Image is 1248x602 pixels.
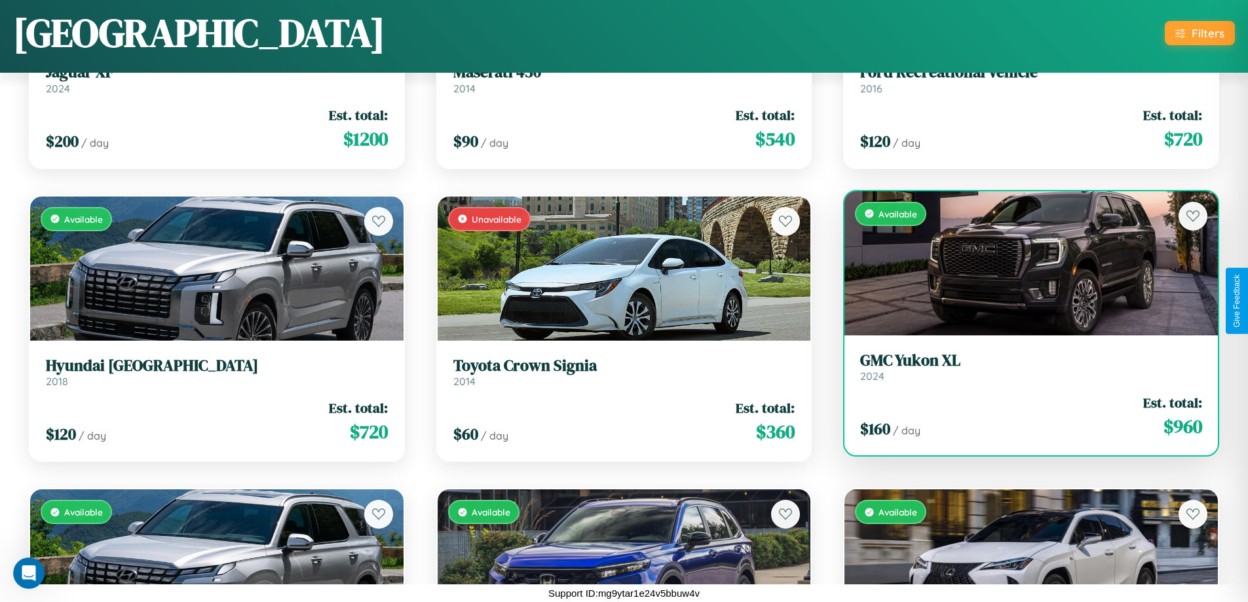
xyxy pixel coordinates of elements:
a: Ford Recreational Vehicle2016 [860,63,1202,95]
span: $ 960 [1163,413,1202,440]
span: 2024 [46,82,70,95]
span: Est. total: [329,105,388,124]
a: Jaguar XF2024 [46,63,388,95]
span: 2014 [453,375,476,388]
span: Available [879,208,917,219]
span: 2014 [453,82,476,95]
h3: Jaguar XF [46,63,388,82]
span: Est. total: [329,398,388,417]
h3: Ford Recreational Vehicle [860,63,1202,82]
h3: GMC Yukon XL [860,351,1202,370]
span: 2024 [860,369,884,383]
span: Unavailable [472,214,521,225]
span: Available [879,506,917,517]
span: / day [481,429,508,442]
span: Est. total: [736,105,795,124]
span: Available [64,506,103,517]
p: Support ID: mg9ytar1e24v5bbuw4v [548,584,700,602]
h3: Maserati 430 [453,63,795,82]
span: $ 200 [46,130,79,152]
h3: Hyundai [GEOGRAPHIC_DATA] [46,356,388,375]
span: Est. total: [1143,393,1202,412]
span: $ 120 [46,423,76,445]
span: 2018 [46,375,68,388]
span: $ 1200 [343,126,388,152]
span: $ 720 [350,419,388,445]
span: $ 60 [453,423,478,445]
span: / day [893,424,920,437]
span: / day [481,136,508,149]
span: $ 540 [755,126,795,152]
span: Available [64,214,103,225]
span: $ 90 [453,130,478,152]
span: 2016 [860,82,882,95]
span: Est. total: [736,398,795,417]
button: Filters [1165,21,1235,45]
span: / day [81,136,109,149]
span: / day [79,429,106,442]
a: Maserati 4302014 [453,63,795,95]
a: Hyundai [GEOGRAPHIC_DATA]2018 [46,356,388,388]
span: Available [472,506,510,517]
span: $ 120 [860,130,890,152]
a: GMC Yukon XL2024 [860,351,1202,383]
div: Filters [1192,26,1224,40]
h3: Toyota Crown Signia [453,356,795,375]
span: $ 720 [1164,126,1202,152]
a: Toyota Crown Signia2014 [453,356,795,388]
span: Est. total: [1143,105,1202,124]
div: Give Feedback [1232,274,1241,328]
span: $ 360 [756,419,795,445]
span: / day [893,136,920,149]
span: $ 160 [860,418,890,440]
h1: [GEOGRAPHIC_DATA] [13,6,385,60]
iframe: Intercom live chat [13,557,45,589]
